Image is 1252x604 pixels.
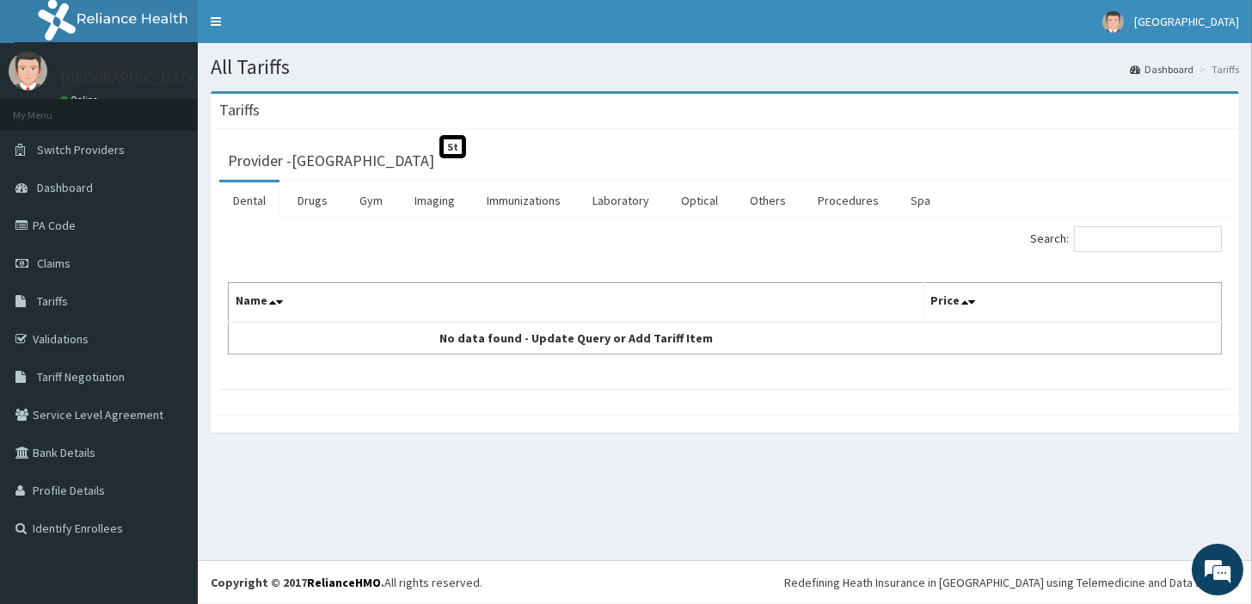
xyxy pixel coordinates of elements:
h1: All Tariffs [211,56,1239,78]
a: Spa [897,182,944,219]
span: Switch Providers [37,142,125,157]
label: Search: [1030,226,1222,252]
span: St [439,135,466,158]
td: No data found - Update Query or Add Tariff Item [229,322,924,354]
a: Optical [667,182,732,219]
img: User Image [9,52,47,90]
a: Others [736,182,800,219]
a: Dashboard [1130,62,1194,77]
strong: Copyright © 2017 . [211,575,384,590]
span: Tariffs [37,293,68,309]
th: Price [924,283,1222,323]
span: Tariff Negotiation [37,369,125,385]
p: [GEOGRAPHIC_DATA] [60,70,202,85]
a: Dental [219,182,279,219]
a: RelianceHMO [307,575,381,590]
a: Laboratory [579,182,663,219]
a: Online [60,94,101,106]
a: Immunizations [473,182,574,219]
a: Drugs [284,182,341,219]
a: Imaging [401,182,469,219]
h3: Tariffs [219,102,260,118]
span: [GEOGRAPHIC_DATA] [1134,14,1239,29]
span: Claims [37,256,71,271]
a: Procedures [804,182,893,219]
span: Dashboard [37,180,93,195]
h3: Provider - [GEOGRAPHIC_DATA] [228,153,434,169]
footer: All rights reserved. [198,560,1252,604]
th: Name [229,283,924,323]
li: Tariffs [1195,62,1239,77]
img: User Image [1102,11,1124,33]
a: Gym [346,182,396,219]
input: Search: [1074,226,1222,252]
div: Redefining Heath Insurance in [GEOGRAPHIC_DATA] using Telemedicine and Data Science! [784,574,1239,591]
